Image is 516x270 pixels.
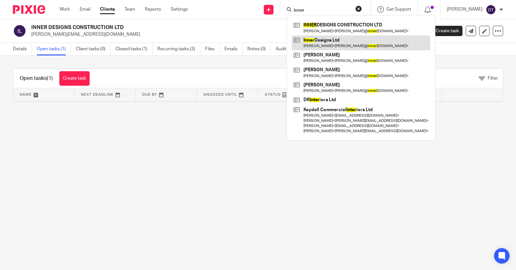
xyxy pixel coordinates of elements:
[145,6,161,13] a: Reports
[13,24,26,38] img: svg%3E
[47,76,53,81] span: (1)
[276,43,301,55] a: Audit logs
[386,7,411,12] span: Get Support
[80,6,90,13] a: Email
[100,6,115,13] a: Clients
[115,43,153,55] a: Closed tasks (1)
[488,76,498,81] span: Filter
[13,5,45,14] img: Pixie
[486,5,496,15] img: svg%3E
[31,31,415,38] p: [PERSON_NAME][EMAIL_ADDRESS][DOMAIN_NAME]
[425,26,462,36] a: Create task
[31,24,339,31] h2: INNER DESIGNS CONSTRUCTION LTD
[224,43,243,55] a: Emails
[447,6,482,13] p: [PERSON_NAME]
[247,43,271,55] a: Notes (0)
[37,43,71,55] a: Open tasks (1)
[76,43,111,55] a: Client tasks (0)
[355,5,362,12] button: Clear
[59,71,90,86] a: Create task
[205,43,220,55] a: Files
[60,6,70,13] a: Work
[293,8,351,14] input: Search
[203,93,237,96] span: Snoozed Until
[171,6,188,13] a: Settings
[13,43,32,55] a: Details
[265,93,281,96] span: Status
[124,6,135,13] a: Team
[20,75,53,82] h1: Open tasks
[157,43,200,55] a: Recurring tasks (2)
